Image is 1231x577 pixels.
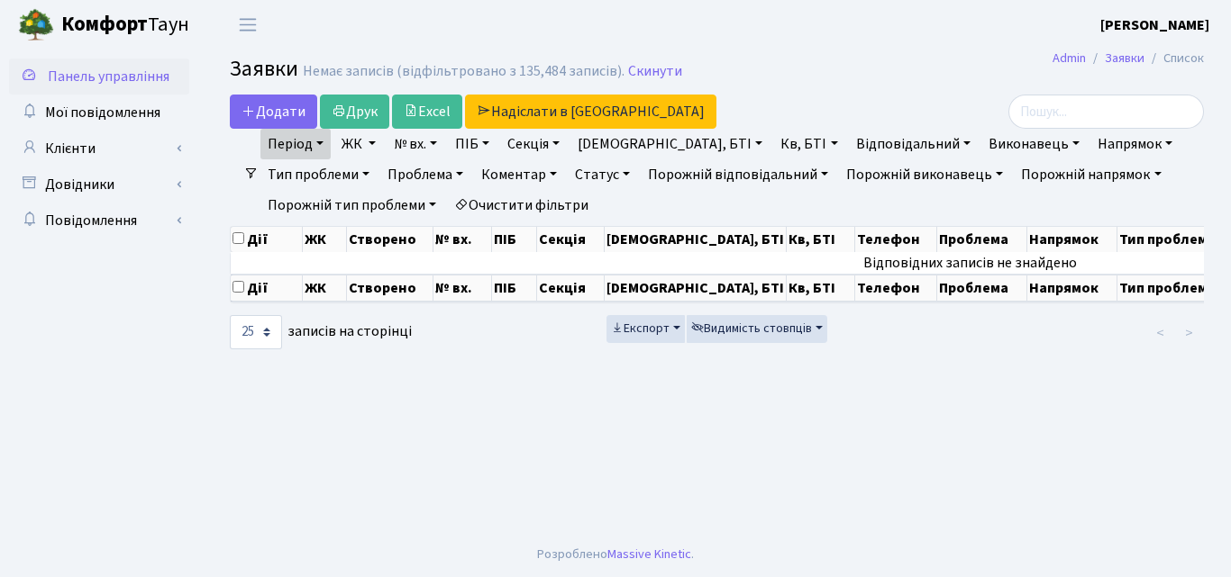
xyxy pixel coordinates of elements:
[347,275,433,302] th: Створено
[433,227,492,252] th: № вх.
[787,227,854,252] th: Кв, БТІ
[260,159,377,190] a: Тип проблеми
[1105,49,1144,68] a: Заявки
[1027,227,1117,252] th: Напрямок
[1100,15,1209,35] b: [PERSON_NAME]
[628,63,682,80] a: Скинути
[320,95,389,129] a: Друк
[9,59,189,95] a: Панель управління
[1027,275,1117,302] th: Напрямок
[334,129,383,159] a: ЖК
[691,320,812,338] span: Видимість стовпців
[500,129,567,159] a: Секція
[303,275,347,302] th: ЖК
[839,159,1010,190] a: Порожній виконавець
[981,129,1087,159] a: Виконавець
[230,315,412,349] label: записів на сторінці
[230,95,317,129] a: Додати
[61,10,148,39] b: Комфорт
[260,129,331,159] a: Період
[605,227,787,252] th: [DEMOGRAPHIC_DATA], БТІ
[303,227,347,252] th: ЖК
[231,275,303,302] th: Дії
[231,227,303,252] th: Дії
[48,67,169,86] span: Панель управління
[260,190,443,221] a: Порожній тип проблеми
[537,275,605,302] th: Секція
[242,102,305,122] span: Додати
[773,129,844,159] a: Кв, БТІ
[687,315,827,343] button: Видимість стовпців
[1144,49,1204,68] li: Список
[45,103,160,122] span: Мої повідомлення
[1053,49,1086,68] a: Admin
[230,315,282,349] select: записів на сторінці
[9,95,189,131] a: Мої повідомлення
[474,159,564,190] a: Коментар
[1100,14,1209,36] a: [PERSON_NAME]
[849,129,978,159] a: Відповідальний
[387,129,444,159] a: № вх.
[1014,159,1168,190] a: Порожній напрямок
[347,227,433,252] th: Створено
[18,7,54,43] img: logo.png
[611,320,670,338] span: Експорт
[537,545,694,564] div: Розроблено .
[641,159,835,190] a: Порожній відповідальний
[9,203,189,239] a: Повідомлення
[855,275,937,302] th: Телефон
[9,131,189,167] a: Клієнти
[303,63,625,80] div: Немає записів (відфільтровано з 135,484 записів).
[492,227,537,252] th: ПІБ
[492,275,537,302] th: ПІБ
[787,275,854,302] th: Кв, БТІ
[61,10,189,41] span: Таун
[1026,40,1231,77] nav: breadcrumb
[570,129,770,159] a: [DEMOGRAPHIC_DATA], БТІ
[605,275,787,302] th: [DEMOGRAPHIC_DATA], БТІ
[606,315,685,343] button: Експорт
[937,275,1027,302] th: Проблема
[380,159,470,190] a: Проблема
[392,95,462,129] a: Excel
[1008,95,1204,129] input: Пошук...
[433,275,492,302] th: № вх.
[855,227,937,252] th: Телефон
[937,227,1027,252] th: Проблема
[465,95,716,129] a: Надіслати в [GEOGRAPHIC_DATA]
[447,190,596,221] a: Очистити фільтри
[537,227,605,252] th: Секція
[230,53,298,85] span: Заявки
[568,159,637,190] a: Статус
[448,129,497,159] a: ПІБ
[1090,129,1180,159] a: Напрямок
[607,545,691,563] a: Massive Kinetic
[9,167,189,203] a: Довідники
[225,10,270,40] button: Переключити навігацію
